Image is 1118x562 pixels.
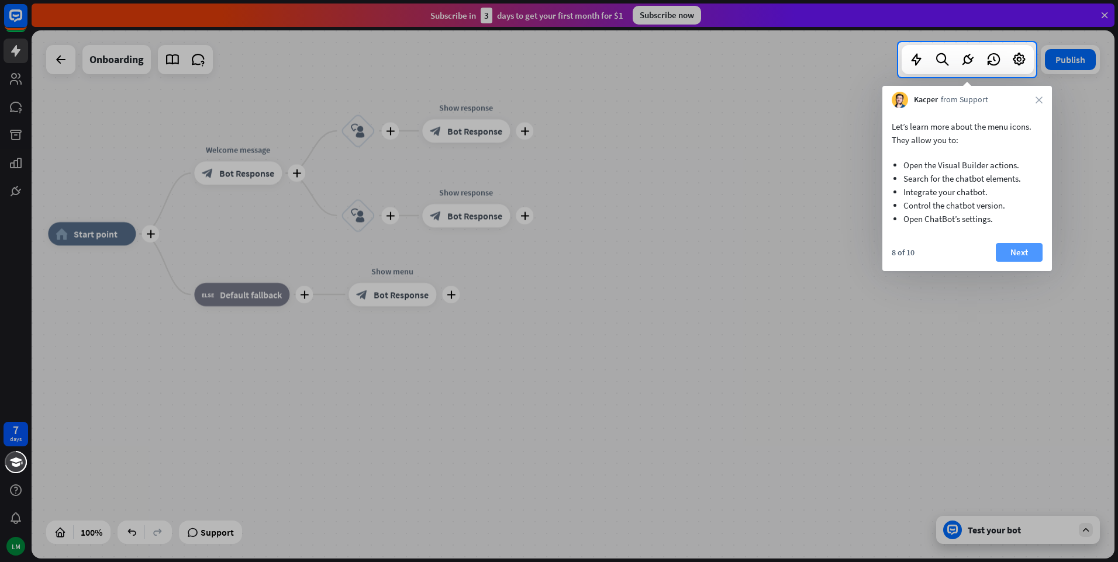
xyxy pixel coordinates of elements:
[903,158,1031,172] li: Open the Visual Builder actions.
[903,172,1031,185] li: Search for the chatbot elements.
[892,247,915,258] div: 8 of 10
[1036,96,1043,103] i: close
[892,120,1043,147] p: Let’s learn more about the menu icons. They allow you to:
[9,5,44,40] button: Open LiveChat chat widget
[903,185,1031,199] li: Integrate your chatbot.
[903,199,1031,212] li: Control the chatbot version.
[941,94,988,106] span: from Support
[914,94,938,106] span: Kacper
[903,212,1031,226] li: Open ChatBot’s settings.
[996,243,1043,262] button: Next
